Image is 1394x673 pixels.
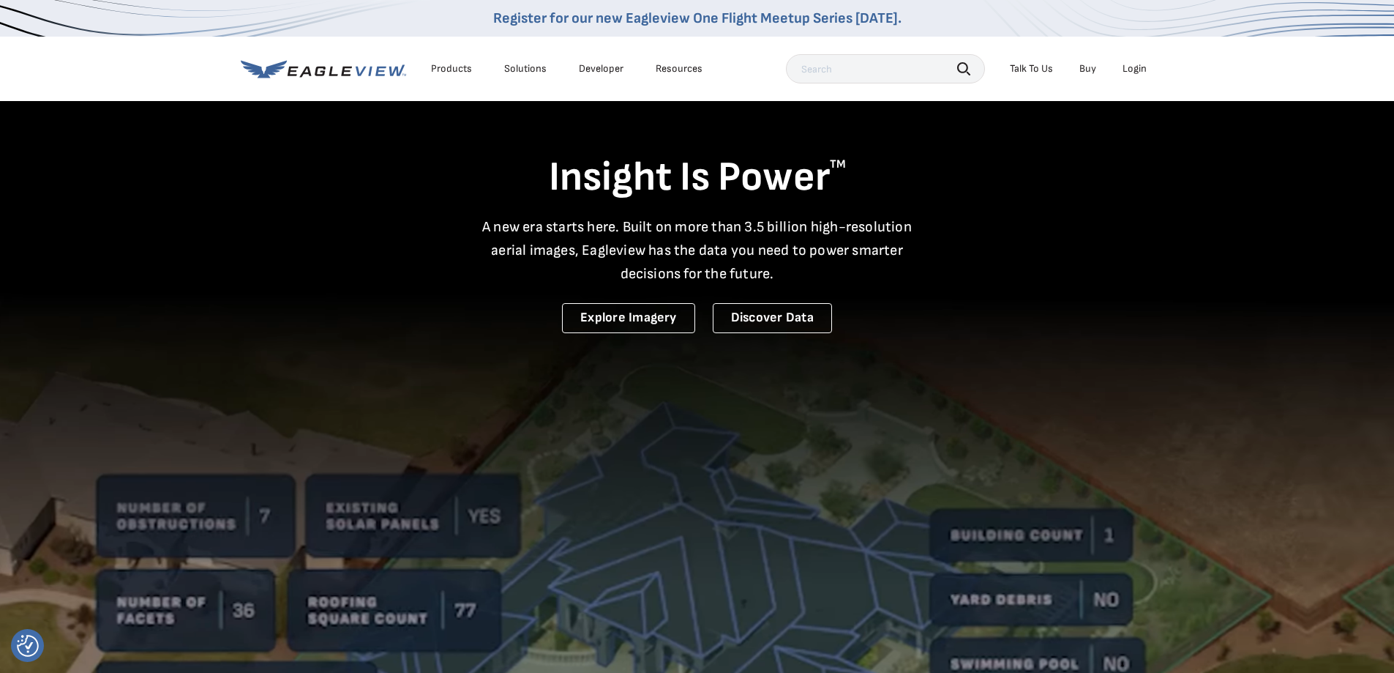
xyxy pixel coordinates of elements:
[786,54,985,83] input: Search
[473,215,921,286] p: A new era starts here. Built on more than 3.5 billion high-resolution aerial images, Eagleview ha...
[1123,62,1147,75] div: Login
[1079,62,1096,75] a: Buy
[17,635,39,657] img: Revisit consent button
[241,152,1154,204] h1: Insight Is Power
[830,157,846,171] sup: TM
[431,62,472,75] div: Products
[493,10,902,27] a: Register for our new Eagleview One Flight Meetup Series [DATE].
[504,62,547,75] div: Solutions
[1010,62,1053,75] div: Talk To Us
[17,635,39,657] button: Consent Preferences
[656,62,702,75] div: Resources
[579,62,623,75] a: Developer
[713,303,832,333] a: Discover Data
[562,303,695,333] a: Explore Imagery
